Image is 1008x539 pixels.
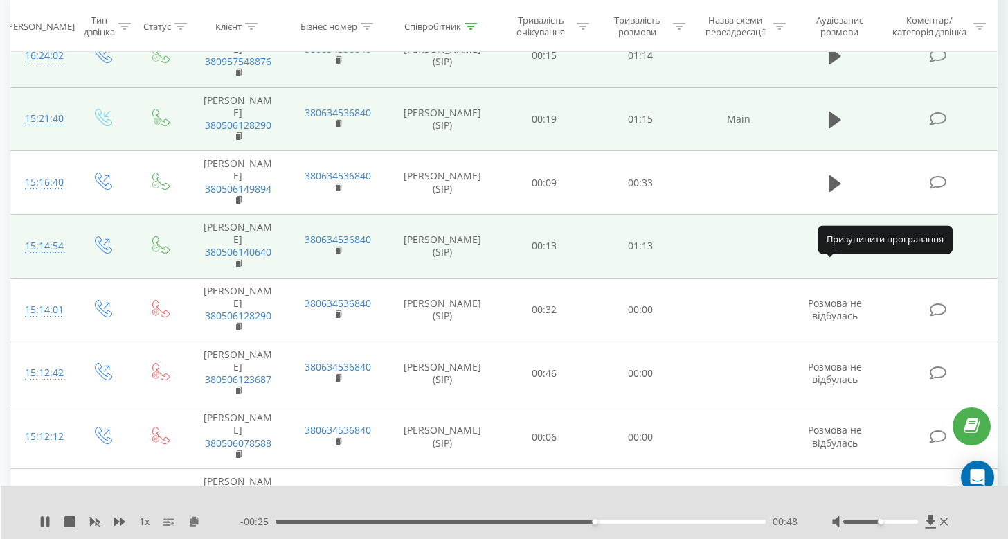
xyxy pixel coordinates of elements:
div: 15:12:12 [25,423,59,450]
span: 1 x [139,515,150,529]
span: - 00:25 [240,515,276,529]
td: [PERSON_NAME] [188,151,288,215]
td: 01:13 [593,215,689,279]
td: [PERSON_NAME] [188,405,288,469]
td: 00:06 [496,405,593,469]
td: [PERSON_NAME] (SIP) [388,278,496,342]
div: Бізнес номер [300,20,357,32]
a: 380634536840 [305,423,371,436]
td: [PERSON_NAME] (SIP) [388,405,496,469]
a: 380634536840 [305,169,371,182]
td: 00:00 [593,342,689,405]
a: 380634536840 [305,233,371,246]
a: 380634536840 [305,360,371,373]
td: 00:19 [496,87,593,151]
a: 380506078588 [205,436,271,450]
td: [PERSON_NAME] [188,87,288,151]
td: Main [689,87,789,151]
a: 380634536840 [305,297,371,310]
td: 00:32 [496,278,593,342]
div: 15:14:54 [25,233,59,260]
div: Призупинити програвання [818,226,953,254]
td: [PERSON_NAME] [188,278,288,342]
div: Accessibility label [878,519,883,524]
div: 15:16:40 [25,169,59,196]
div: 15:14:01 [25,297,59,324]
div: Співробітник [404,20,461,32]
td: 00:09 [496,151,593,215]
a: 380506140640 [205,245,271,258]
td: [PERSON_NAME] (SIP) [388,24,496,87]
td: [PERSON_NAME] (SIP) [388,151,496,215]
div: Open Intercom Messenger [961,461,994,494]
a: 380506149894 [205,182,271,195]
td: [PERSON_NAME] (SIP) [388,342,496,405]
a: 380506128290 [205,309,271,322]
div: Коментар/категорія дзвінка [889,15,970,38]
td: 00:46 [496,342,593,405]
div: Статус [143,20,171,32]
td: [PERSON_NAME] [188,342,288,405]
a: 380634536840 [305,106,371,119]
a: 380957548876 [205,55,271,68]
td: 00:13 [496,215,593,279]
a: 380634536840 [305,42,371,55]
div: Назва схеми переадресації [701,15,770,38]
td: [PERSON_NAME] [188,215,288,279]
a: 380506123687 [205,373,271,386]
td: 00:00 [593,405,689,469]
span: 00:48 [773,515,798,529]
div: Клієнт [215,20,242,32]
td: 00:00 [593,278,689,342]
td: 00:33 [593,469,689,533]
td: 01:15 [593,87,689,151]
div: [PERSON_NAME] [5,20,75,32]
div: Тип дзвінка [84,15,115,38]
div: Тривалість розмови [605,15,669,38]
div: 16:24:02 [25,42,59,69]
td: [PERSON_NAME] (SIP) [388,215,496,279]
span: Розмова не відбулась [808,423,862,449]
div: Аудіозапис розмови [802,15,879,38]
td: [PERSON_NAME] [188,469,288,533]
td: [PERSON_NAME] [188,24,288,87]
td: 00:34 [496,469,593,533]
td: 01:14 [593,24,689,87]
td: [PERSON_NAME] (SIP) [388,469,496,533]
span: Розмова не відбулась [808,360,862,386]
td: 00:15 [496,24,593,87]
span: Розмова не відбулась [808,297,862,322]
div: Тривалість очікування [509,15,573,38]
td: [PERSON_NAME] (SIP) [388,87,496,151]
div: 15:21:40 [25,105,59,132]
a: 380506128290 [205,118,271,132]
td: 00:33 [593,151,689,215]
div: 15:12:42 [25,360,59,387]
div: Accessibility label [592,519,597,524]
